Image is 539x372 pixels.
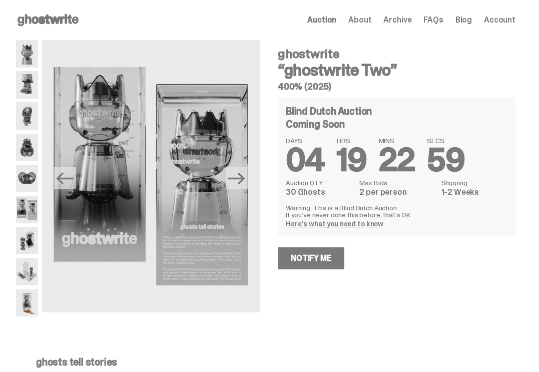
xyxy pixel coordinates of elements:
[260,40,477,312] img: ghostwrite_Two_Media_11.png
[278,82,515,91] h5: 400% (2025)
[359,179,435,186] dt: Max Bids
[36,357,495,367] p: ghosts tell stories
[441,179,507,186] dt: Shipping
[427,137,464,144] span: SECS
[16,71,38,99] img: ghostwrite_Two_Media_3.png
[16,227,38,254] img: ghostwrite_Two_Media_11.png
[286,119,507,129] div: Coming Soon
[337,137,367,144] span: HRS
[286,137,325,144] span: DAYS
[286,204,507,218] p: Warning: This is a Blind Dutch Auction. If you’ve never done this before, that’s OK.
[423,16,443,24] a: FAQs
[278,62,515,78] h3: “ghostwrite Two”
[379,137,415,144] span: MINS
[16,40,38,68] img: ghostwrite_Two_Media_1.png
[278,48,515,60] h4: ghostwrite
[286,219,383,228] a: Here's what you need to know
[16,196,38,223] img: ghostwrite_Two_Media_10.png
[42,40,260,312] img: ghostwrite_Two_Media_10.png
[427,139,464,181] span: 59
[286,188,353,196] dd: 30 Ghosts
[16,134,38,161] img: ghostwrite_Two_Media_6.png
[455,16,472,24] a: Blog
[337,139,367,181] span: 19
[348,16,371,24] a: About
[54,167,76,189] button: Previous
[286,179,353,186] dt: Auction QTY
[226,167,248,189] button: Next
[307,16,336,24] a: Auction
[286,139,325,181] span: 04
[379,139,415,181] span: 22
[441,188,507,196] dd: 1-2 Weeks
[484,16,515,24] a: Account
[16,289,38,317] img: ghostwrite_Two_Media_14.png
[359,188,435,196] dd: 2 per person
[278,247,344,269] a: Notify Me
[16,165,38,192] img: ghostwrite_Two_Media_8.png
[286,106,372,116] h4: Blind Dutch Auction
[16,258,38,285] img: ghostwrite_Two_Media_13.png
[383,16,411,24] a: Archive
[16,102,38,130] img: ghostwrite_Two_Media_5.png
